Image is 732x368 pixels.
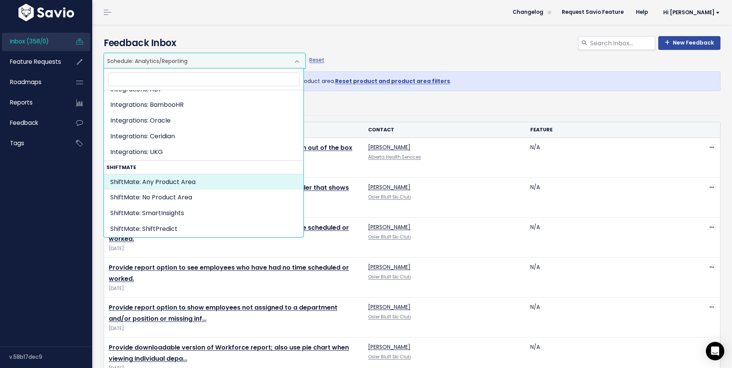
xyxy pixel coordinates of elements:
[109,245,359,253] span: [DATE]
[526,218,688,258] td: N/A
[104,53,305,68] span: Schedule: Analytics/Reporting
[368,354,411,360] a: Osler Bluff Ski Club
[104,113,303,129] li: Integrations: Oracle
[368,143,410,151] a: [PERSON_NAME]
[104,21,303,160] li: Integrations
[526,178,688,218] td: N/A
[526,138,688,178] td: N/A
[526,298,688,338] td: N/A
[109,343,349,363] a: Provide downloadable version of Workforce report; also use pie chart when viewing individual depa…
[104,97,720,115] ul: Filter feature requests
[556,7,630,18] a: Request Savio Feature
[2,33,64,50] a: Inbox (358/0)
[104,190,303,206] li: ShiftMate: No Product Area
[368,314,411,320] a: Osler Bluff Ski Club
[9,347,92,367] div: v.58b17dec9
[309,56,324,64] a: Reset
[368,263,410,271] a: [PERSON_NAME]
[654,7,726,18] a: Hi [PERSON_NAME]
[104,71,720,91] div: 335 pieces of feedback are hidden due to the chosen product and product area. .
[368,303,410,311] a: [PERSON_NAME]
[630,7,654,18] a: Help
[104,206,303,221] li: ShiftMate: SmartInsights
[109,303,337,323] a: Provide report option to show employees not assigned to a department and/or position or missing inf…
[513,10,543,15] span: Changelog
[368,194,411,200] a: Osler Bluff Ski Club
[104,161,303,174] strong: ShiftMate
[104,161,303,237] li: ShiftMate
[10,98,33,106] span: Reports
[10,58,61,66] span: Feature Requests
[2,114,64,132] a: Feedback
[104,129,303,144] li: Integrations: Ceridian
[10,37,49,45] span: Inbox (358/0)
[2,94,64,111] a: Reports
[368,223,410,231] a: [PERSON_NAME]
[10,139,24,147] span: Tags
[2,134,64,152] a: Tags
[335,77,450,85] a: Reset product and product area filters
[658,36,720,50] a: New Feedback
[109,325,359,333] span: [DATE]
[109,285,359,293] span: [DATE]
[104,221,303,237] li: ShiftMate: ShiftPredict
[589,36,655,50] input: Search inbox...
[10,78,41,86] span: Roadmaps
[104,174,303,190] li: ShiftMate: Any Product Area
[2,73,64,91] a: Roadmaps
[368,274,411,280] a: Osler Bluff Ski Club
[368,183,410,191] a: [PERSON_NAME]
[17,4,76,21] img: logo-white.9d6f32f41409.svg
[368,234,411,240] a: Osler Bluff Ski Club
[104,53,290,68] span: Schedule: Analytics/Reporting
[104,36,720,50] h4: Feedback Inbox
[104,144,303,160] li: Integrations: UKG
[2,53,64,71] a: Feature Requests
[104,97,303,113] li: Integrations: BambooHR
[368,154,421,160] a: Alberta Health Services
[526,122,688,138] th: Feature
[663,10,720,15] span: Hi [PERSON_NAME]
[10,119,38,127] span: Feedback
[526,258,688,298] td: N/A
[364,122,526,138] th: Contact
[109,263,349,283] a: Provide report option to see employees who have had no time scheduled or worked.
[368,343,410,351] a: [PERSON_NAME]
[706,342,724,360] div: Open Intercom Messenger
